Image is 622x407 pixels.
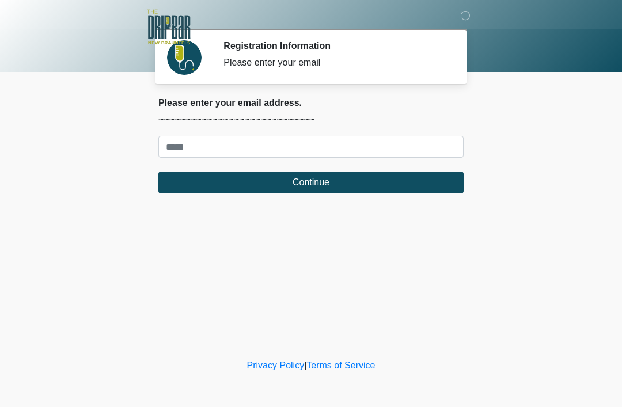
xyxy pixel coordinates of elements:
a: | [304,360,306,370]
a: Terms of Service [306,360,375,370]
button: Continue [158,172,464,193]
p: ~~~~~~~~~~~~~~~~~~~~~~~~~~~~~ [158,113,464,127]
img: Agent Avatar [167,40,202,75]
div: Please enter your email [223,56,446,70]
img: The DRIPBaR - New Braunfels Logo [147,9,191,46]
h2: Please enter your email address. [158,97,464,108]
a: Privacy Policy [247,360,305,370]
